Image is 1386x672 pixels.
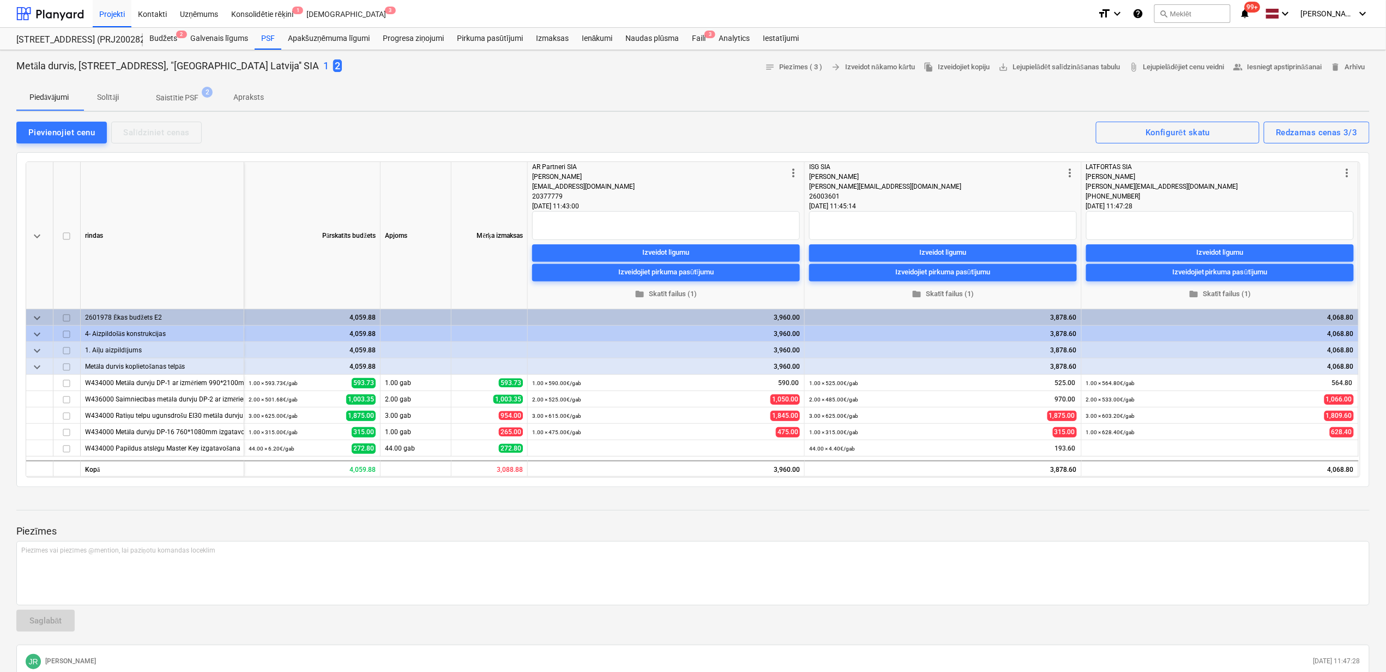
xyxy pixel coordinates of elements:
[493,395,523,404] span: 1,003.35
[1196,247,1244,259] div: Izveidot līgumu
[346,411,376,421] span: 1,875.00
[29,92,69,103] p: Piedāvājumi
[809,358,1077,375] div: 3,878.60
[85,424,239,440] div: W434000 Metāla durvju DP-16 760*1080mm izgatavošana un montāža.
[85,326,239,341] div: 4- Aizpildošās konstrukcijas
[499,428,523,436] span: 265.00
[1330,62,1340,72] span: delete
[184,28,255,50] div: Galvenais līgums
[1086,285,1354,302] button: Skatīt failus (1)
[450,28,529,50] div: Pirkuma pasūtījumi
[831,61,915,74] span: Izveidot nākamo kārtu
[619,28,686,50] a: Naudas plūsma
[249,413,298,419] small: 3.00 × 625.00€ / gab
[809,285,1077,302] button: Skatīt failus (1)
[85,375,239,391] div: W434000 Metāla durvju DP-1 ar izmēriem 990*2100mm izgatavošana un montāža atbilstoši projekta dur...
[1189,289,1198,299] span: folder
[532,244,800,261] button: Izveidot līgumu
[249,358,376,375] div: 4,059.88
[1086,244,1354,261] button: Izveidot līgumu
[575,28,619,50] a: Ienākumi
[1082,460,1359,477] div: 4,068.80
[532,380,581,386] small: 1.00 × 590.00€ / gab
[1326,59,1370,76] button: Arhīvu
[635,289,644,299] span: folder
[809,342,1077,358] div: 3,878.60
[1054,444,1077,453] span: 193.60
[919,247,967,259] div: Izveidot līgumu
[95,92,121,103] p: Solītāji
[1098,7,1111,20] i: format_size
[1172,266,1268,279] div: Izveidojiet pirkuma pasūtījumu
[381,407,451,424] div: 3.00 gab
[333,59,342,73] button: 2
[85,309,239,325] div: 2601978 Ēkas budžets E2
[537,287,796,300] span: Skatīt failus (1)
[532,326,800,342] div: 3,960.00
[756,28,805,50] a: Iestatījumi
[809,380,858,386] small: 1.00 × 525.00€ / gab
[1086,191,1341,201] div: [PHONE_NUMBER]
[381,440,451,457] div: 44.00 gab
[809,309,1077,326] div: 3,878.60
[249,342,376,358] div: 4,059.88
[770,411,800,421] span: 1,845.00
[1086,380,1135,386] small: 1.00 × 564.80€ / gab
[532,162,787,172] div: AR Partneri SIA
[919,59,994,76] button: Izveidojiet kopiju
[352,378,376,388] span: 593.73
[776,427,800,437] span: 475.00
[1301,9,1355,18] span: [PERSON_NAME][GEOGRAPHIC_DATA]
[1233,61,1322,74] span: Iesniegt apstiprināšanai
[809,172,1064,182] div: [PERSON_NAME]
[381,424,451,440] div: 1.00 gab
[532,413,581,419] small: 3.00 × 615.00€ / gab
[1086,413,1135,419] small: 3.00 × 603.20€ / gab
[532,263,800,281] button: Izveidojiet pirkuma pasūtījumu
[642,247,690,259] div: Izveidot līgumu
[16,525,1370,538] p: Piezīmes
[1239,7,1250,20] i: notifications
[1086,263,1354,281] button: Izveidojiet pirkuma pasūtījumu
[244,460,381,477] div: 4,059.88
[809,326,1077,342] div: 3,878.60
[249,380,298,386] small: 1.00 × 593.73€ / gab
[26,654,41,669] div: Jānis Ruskuls
[249,326,376,342] div: 4,059.88
[1124,59,1228,76] a: Lejupielādējiet cenu veidni
[998,61,1120,74] span: Lejupielādēt salīdzināšanas tabulu
[85,342,239,358] div: 1. Aiļu aizpildījums
[1341,166,1354,179] span: more_vert
[352,427,376,437] span: 315.00
[143,28,184,50] a: Budžets2
[376,28,450,50] div: Progresa ziņojumi
[532,191,787,201] div: 20377779
[924,61,990,74] span: Izveidojiet kopiju
[143,28,184,50] div: Budžets
[1047,411,1077,421] span: 1,875.00
[1330,61,1365,74] span: Arhīvu
[912,289,921,299] span: folder
[31,344,44,357] span: keyboard_arrow_down
[1086,326,1354,342] div: 4,068.80
[1111,7,1124,20] i: keyboard_arrow_down
[787,166,800,179] span: more_vert
[1129,62,1138,72] span: attach_file
[813,287,1072,300] span: Skatīt failus (1)
[1245,2,1261,13] span: 99+
[1313,657,1360,666] p: [DATE] 11:47:28
[323,59,329,73] p: 1
[809,244,1077,261] button: Izveidot līgumu
[998,62,1008,72] span: save_alt
[532,342,800,358] div: 3,960.00
[1086,183,1238,190] span: [PERSON_NAME][EMAIL_ADDRESS][DOMAIN_NAME]
[1086,342,1354,358] div: 4,068.80
[255,28,281,50] a: PSF
[81,460,244,477] div: Kopā
[385,7,396,14] span: 3
[532,172,787,182] div: [PERSON_NAME]
[346,394,376,405] span: 1,003.35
